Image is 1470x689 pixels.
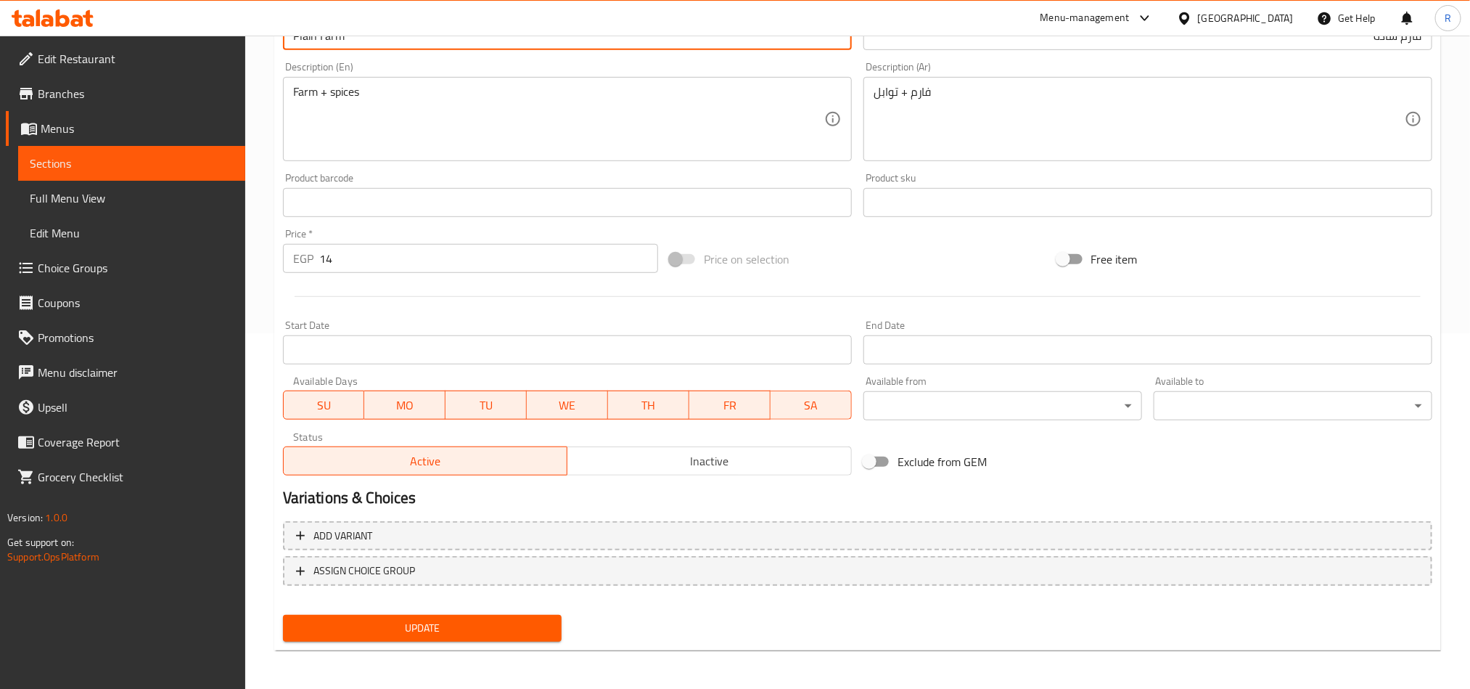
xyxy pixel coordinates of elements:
[313,562,415,580] span: ASSIGN CHOICE GROUP
[283,391,365,420] button: SU
[30,224,234,242] span: Edit Menu
[45,508,67,527] span: 1.0.0
[1040,9,1130,27] div: Menu-management
[533,395,602,416] span: WE
[451,395,521,416] span: TU
[290,451,562,472] span: Active
[6,320,245,355] a: Promotions
[41,120,234,137] span: Menus
[6,460,245,494] a: Grocery Checklist
[38,399,234,416] span: Upsell
[6,250,245,285] a: Choice Groups
[6,355,245,390] a: Menu disclaimer
[898,453,987,470] span: Exclude from GEM
[290,395,359,416] span: SU
[7,547,99,566] a: Support.OpsPlatform
[704,250,789,268] span: Price on selection
[293,250,313,267] p: EGP
[38,294,234,311] span: Coupons
[695,395,765,416] span: FR
[370,395,440,416] span: MO
[573,451,846,472] span: Inactive
[38,433,234,451] span: Coverage Report
[6,285,245,320] a: Coupons
[6,111,245,146] a: Menus
[771,391,852,420] button: SA
[6,390,245,425] a: Upsell
[6,41,245,76] a: Edit Restaurant
[18,216,245,250] a: Edit Menu
[445,391,527,420] button: TU
[1154,391,1432,420] div: ​
[614,395,683,416] span: TH
[1445,10,1451,26] span: R
[18,146,245,181] a: Sections
[38,468,234,486] span: Grocery Checklist
[874,85,1405,154] textarea: فارم + توابل
[38,329,234,346] span: Promotions
[38,85,234,102] span: Branches
[863,391,1142,420] div: ​
[18,181,245,216] a: Full Menu View
[283,487,1432,509] h2: Variations & Choices
[1198,10,1294,26] div: [GEOGRAPHIC_DATA]
[527,391,608,420] button: WE
[608,391,689,420] button: TH
[30,155,234,172] span: Sections
[689,391,771,420] button: FR
[293,85,824,154] textarea: Farm + spices
[283,521,1432,551] button: Add variant
[38,259,234,277] span: Choice Groups
[283,556,1432,586] button: ASSIGN CHOICE GROUP
[313,527,372,545] span: Add variant
[38,50,234,68] span: Edit Restaurant
[38,364,234,381] span: Menu disclaimer
[567,447,852,476] button: Inactive
[863,188,1432,217] input: Please enter product sku
[7,508,43,527] span: Version:
[776,395,846,416] span: SA
[283,615,562,642] button: Update
[6,425,245,460] a: Coverage Report
[319,244,658,273] input: Please enter price
[283,447,568,476] button: Active
[6,76,245,111] a: Branches
[283,188,852,217] input: Please enter product barcode
[30,189,234,207] span: Full Menu View
[7,533,74,552] span: Get support on:
[295,619,550,637] span: Update
[1091,250,1138,268] span: Free item
[364,391,445,420] button: MO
